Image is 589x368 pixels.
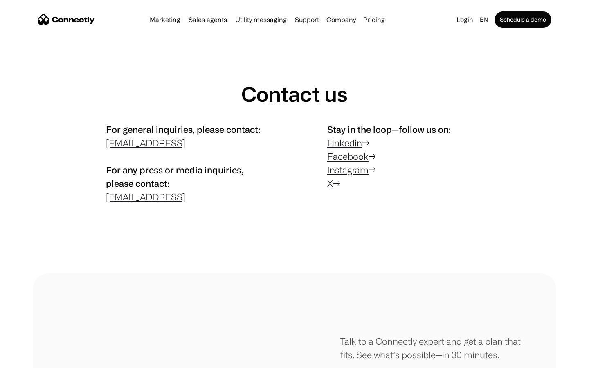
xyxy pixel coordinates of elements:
a: Schedule a demo [495,11,551,28]
h1: Contact us [241,82,348,106]
a: [EMAIL_ADDRESS] [106,192,185,202]
ul: Language list [16,354,49,365]
a: Linkedin [327,138,362,148]
div: en [480,14,488,25]
a: Login [453,14,477,25]
div: Talk to a Connectly expert and get a plan that fits. See what’s possible—in 30 minutes. [340,334,524,361]
a: Marketing [146,16,184,23]
span: For any press or media inquiries, please contact: [106,165,243,188]
span: Stay in the loop—follow us on: [327,124,451,135]
a: Pricing [360,16,388,23]
span: For general inquiries, please contact: [106,124,260,135]
a: Facebook [327,151,369,162]
a: Instagram [327,165,369,175]
a: Support [292,16,322,23]
a: → [333,178,340,188]
aside: Language selected: English [8,353,49,365]
a: Utility messaging [232,16,290,23]
a: Sales agents [185,16,230,23]
a: X [327,178,333,188]
div: Company [326,14,356,25]
a: [EMAIL_ADDRESS] [106,138,185,148]
p: → → → [327,123,483,190]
